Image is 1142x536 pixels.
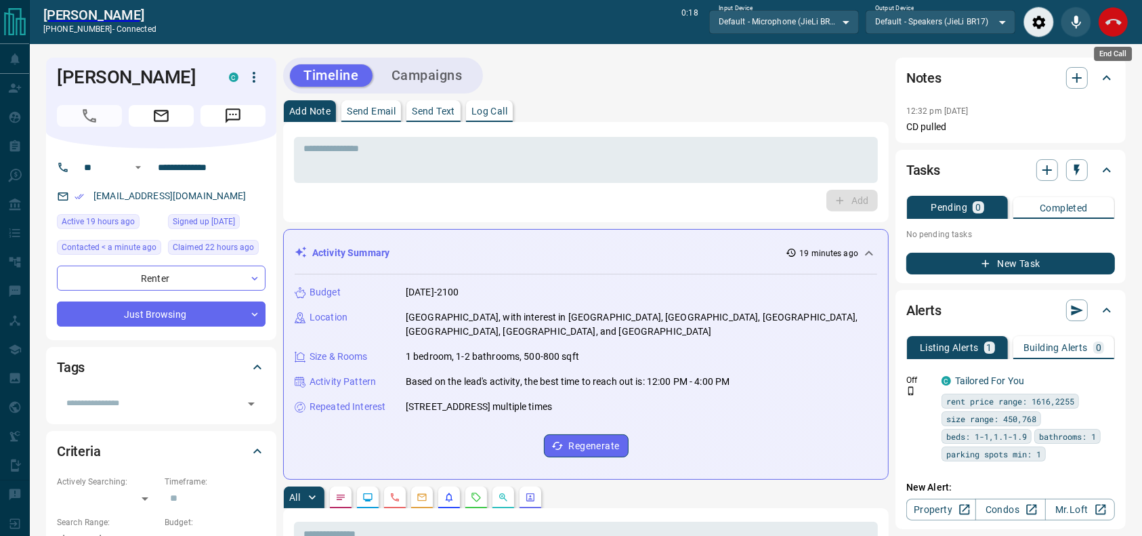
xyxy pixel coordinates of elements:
p: 0 [975,203,981,212]
p: Size & Rooms [310,350,368,364]
div: Notes [906,62,1115,94]
a: Tailored For You [955,375,1024,386]
div: End Call [1098,7,1128,37]
a: [PERSON_NAME] [43,7,156,23]
p: No pending tasks [906,224,1115,245]
span: Email [129,105,194,127]
p: [DATE]-2100 [406,285,459,300]
p: Send Email [347,106,396,116]
span: parking spots min: 1 [946,447,1041,461]
p: Actively Searching: [57,476,158,488]
p: Based on the lead's activity, the best time to reach out is: 12:00 PM - 4:00 PM [406,375,729,389]
div: Tue Aug 12 2025 [57,214,161,233]
span: Claimed 22 hours ago [173,241,254,254]
span: Contacted < a minute ago [62,241,156,254]
p: Log Call [471,106,507,116]
a: Mr.Loft [1045,499,1115,520]
h2: Criteria [57,440,101,462]
p: All [289,493,300,502]
div: Wed Aug 13 2025 [57,240,161,259]
div: Tags [57,351,266,384]
p: Send Text [412,106,455,116]
span: beds: 1-1,1.1-1.9 [946,430,1027,443]
span: Active 19 hours ago [62,215,135,228]
p: Pending [931,203,967,212]
div: Activity Summary19 minutes ago [295,241,877,266]
p: 1 [987,343,992,352]
p: Activity Pattern [310,375,376,389]
div: Tue Aug 12 2025 [168,240,266,259]
span: bathrooms: 1 [1039,430,1096,443]
h2: Alerts [906,300,942,321]
button: Regenerate [544,434,629,457]
span: Message [200,105,266,127]
svg: Email Verified [75,192,84,201]
p: Repeated Interest [310,400,385,414]
p: Add Note [289,106,331,116]
span: rent price range: 1616,2255 [946,394,1074,408]
svg: Notes [335,492,346,503]
h2: Notes [906,67,942,89]
p: New Alert: [906,480,1115,495]
svg: Requests [471,492,482,503]
p: 0:18 [681,7,698,37]
svg: Lead Browsing Activity [362,492,373,503]
p: [PHONE_NUMBER] - [43,23,156,35]
div: condos.ca [229,73,238,82]
svg: Emails [417,492,427,503]
p: Timeframe: [165,476,266,488]
button: Open [130,159,146,176]
h2: Tasks [906,159,940,181]
button: New Task [906,253,1115,274]
h2: Tags [57,356,85,378]
a: [EMAIL_ADDRESS][DOMAIN_NAME] [93,190,247,201]
button: Timeline [290,64,373,87]
div: End Call [1094,47,1132,61]
label: Output Device [875,4,914,13]
span: size range: 450,768 [946,412,1036,426]
a: Property [906,499,976,520]
p: CD pulled [906,120,1115,134]
svg: Listing Alerts [444,492,454,503]
div: Alerts [906,294,1115,327]
div: Just Browsing [57,302,266,327]
p: 12:32 pm [DATE] [906,106,969,116]
svg: Push Notification Only [906,386,916,396]
span: Call [57,105,122,127]
svg: Agent Actions [525,492,536,503]
p: [GEOGRAPHIC_DATA], with interest in [GEOGRAPHIC_DATA], [GEOGRAPHIC_DATA], [GEOGRAPHIC_DATA], [GEO... [406,310,877,339]
h1: [PERSON_NAME] [57,66,209,88]
p: Budget [310,285,341,300]
span: Signed up [DATE] [173,215,235,228]
div: Default - Microphone (JieLi BR17) [709,10,859,33]
div: Criteria [57,435,266,468]
button: Open [242,394,261,413]
p: Activity Summary [312,246,389,260]
p: Completed [1040,203,1088,213]
p: Listing Alerts [920,343,979,352]
a: Condos [975,499,1045,520]
label: Input Device [719,4,753,13]
p: 19 minutes ago [799,247,858,260]
div: Renter [57,266,266,291]
p: Building Alerts [1023,343,1088,352]
span: connected [117,24,156,34]
div: Default - Speakers (JieLi BR17) [866,10,1015,33]
p: [STREET_ADDRESS] multiple times [406,400,552,414]
div: Sat Aug 02 2025 [168,214,266,233]
svg: Opportunities [498,492,509,503]
svg: Calls [389,492,400,503]
button: Campaigns [378,64,476,87]
p: Budget: [165,516,266,529]
div: Mute [1061,7,1091,37]
p: 1 bedroom, 1-2 bathrooms, 500-800 sqft [406,350,579,364]
p: Off [906,374,933,386]
p: Search Range: [57,516,158,529]
p: 0 [1096,343,1101,352]
div: Tasks [906,154,1115,186]
p: Location [310,310,347,325]
div: Audio Settings [1023,7,1054,37]
div: condos.ca [942,376,951,386]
